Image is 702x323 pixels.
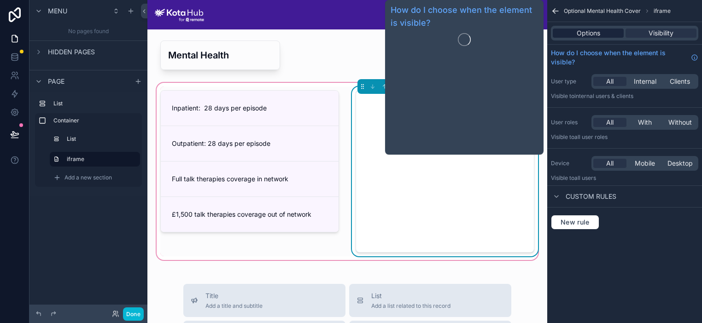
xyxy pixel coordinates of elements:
span: Visibility [649,29,673,38]
span: With [638,118,652,127]
p: Visible to [551,92,698,100]
button: TitleAdd a title and subtitle [183,284,345,317]
a: How do I choose when the element is visible? [391,4,538,29]
span: New rule [557,218,593,226]
span: Add a new section [64,174,112,181]
button: ListAdd a list related to this record [349,284,511,317]
span: Add a title and subtitle [205,302,263,310]
label: User type [551,78,588,85]
span: Internal users & clients [574,92,633,99]
span: Add a list related to this record [371,302,450,310]
span: Clients [670,77,690,86]
button: New rule [551,215,599,230]
button: Done [123,307,144,321]
a: How do I choose when the element is visible? [551,48,698,67]
label: Device [551,160,588,167]
label: List [53,100,138,107]
label: Container [53,117,138,124]
span: All user roles [574,133,608,140]
iframe: Guide [391,50,538,151]
span: Custom rules [566,192,616,201]
label: iframe [67,156,133,163]
p: Visible to [551,133,698,141]
p: Visible to [551,174,698,182]
span: Title [205,291,263,300]
div: scrollable content [211,13,520,17]
span: All [606,118,614,127]
span: Mobile [635,159,655,168]
span: Options [577,29,600,38]
span: iframe [654,7,671,15]
span: All [606,159,614,168]
label: List [67,135,136,143]
span: Internal [634,77,656,86]
span: List [371,291,450,300]
label: User roles [551,119,588,126]
span: All [606,77,614,86]
img: App logo [155,7,204,22]
span: Without [668,118,692,127]
span: How do I choose when the element is visible? [551,48,687,67]
span: Optional Mental Health Cover [564,7,641,15]
span: all users [574,174,596,181]
div: scrollable content [29,92,147,196]
span: Desktop [667,159,693,168]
